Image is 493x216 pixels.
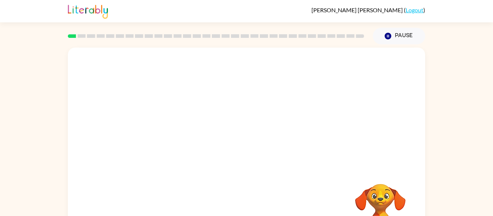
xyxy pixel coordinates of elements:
[311,6,404,13] span: [PERSON_NAME] [PERSON_NAME]
[311,6,425,13] div: ( )
[406,6,423,13] a: Logout
[373,28,425,44] button: Pause
[68,3,108,19] img: Literably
